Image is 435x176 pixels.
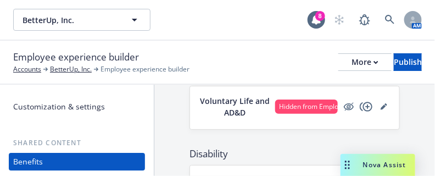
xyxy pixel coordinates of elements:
a: hidden [342,100,355,113]
span: BetterUp, Inc. [23,14,118,26]
div: Customization & settings [13,98,105,116]
button: More [338,53,392,71]
a: editPencil [377,100,391,113]
div: Drag to move [341,154,354,176]
button: Nova Assist [341,154,415,176]
p: Voluntary Life and AD&D [199,95,271,118]
button: BetterUp, Inc. [13,9,150,31]
a: Start snowing [328,9,350,31]
a: Accounts [13,64,41,74]
span: Employee experience builder [101,64,189,74]
a: BetterUp, Inc. [50,64,92,74]
span: Disability [189,147,400,161]
div: 8 [315,11,325,21]
span: Hidden from Employee [280,102,333,112]
a: copyPlus [360,100,373,113]
a: Customization & settings [9,98,145,116]
div: Benefits [13,153,43,170]
div: Shared content [9,137,145,148]
span: Employee experience builder [13,50,139,64]
div: More [352,54,378,70]
span: Nova Assist [363,160,406,169]
button: Publish [394,53,422,71]
a: Benefits [9,153,145,170]
a: Search [379,9,401,31]
a: Report a Bug [354,9,376,31]
div: Publish [394,54,422,70]
button: Voluntary Life and AD&DHidden from Employee [199,95,338,118]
